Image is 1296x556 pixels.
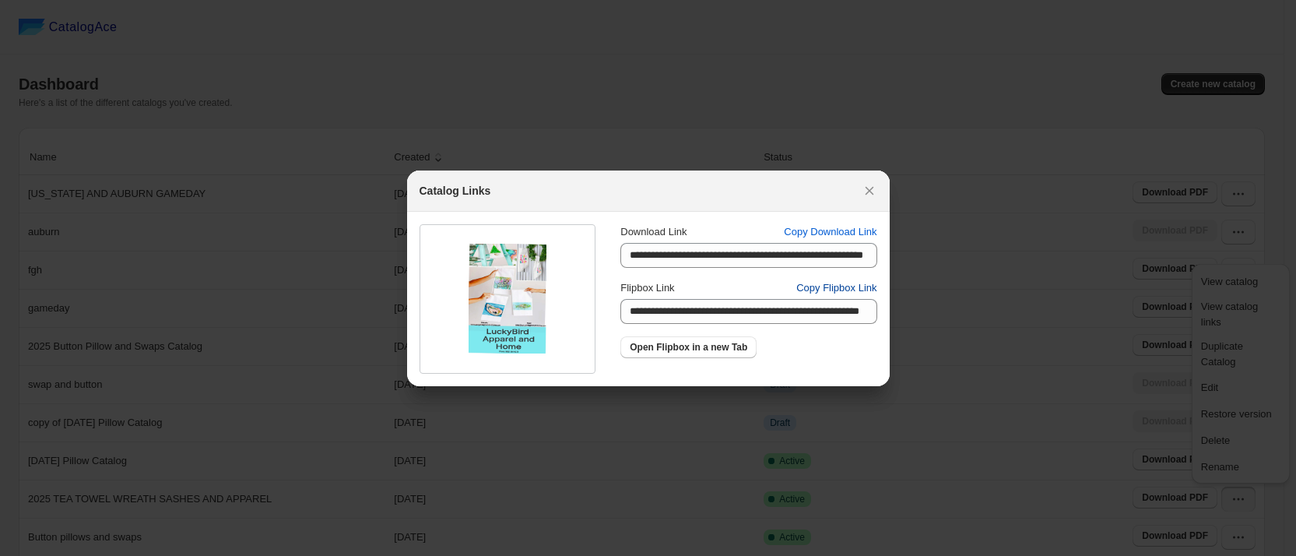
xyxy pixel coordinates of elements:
[784,224,876,240] span: Copy Download Link
[620,226,687,238] span: Download Link
[774,220,886,245] button: Copy Download Link
[620,336,757,358] a: Open Flipbox in a new Tab
[630,341,747,354] span: Open Flipbox in a new Tab
[796,280,876,296] span: Copy Flipbox Link
[620,282,674,294] span: Flipbox Link
[787,276,886,301] button: Copy Flipbox Link
[469,244,546,354] img: thumbImage
[420,183,491,199] h2: Catalog Links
